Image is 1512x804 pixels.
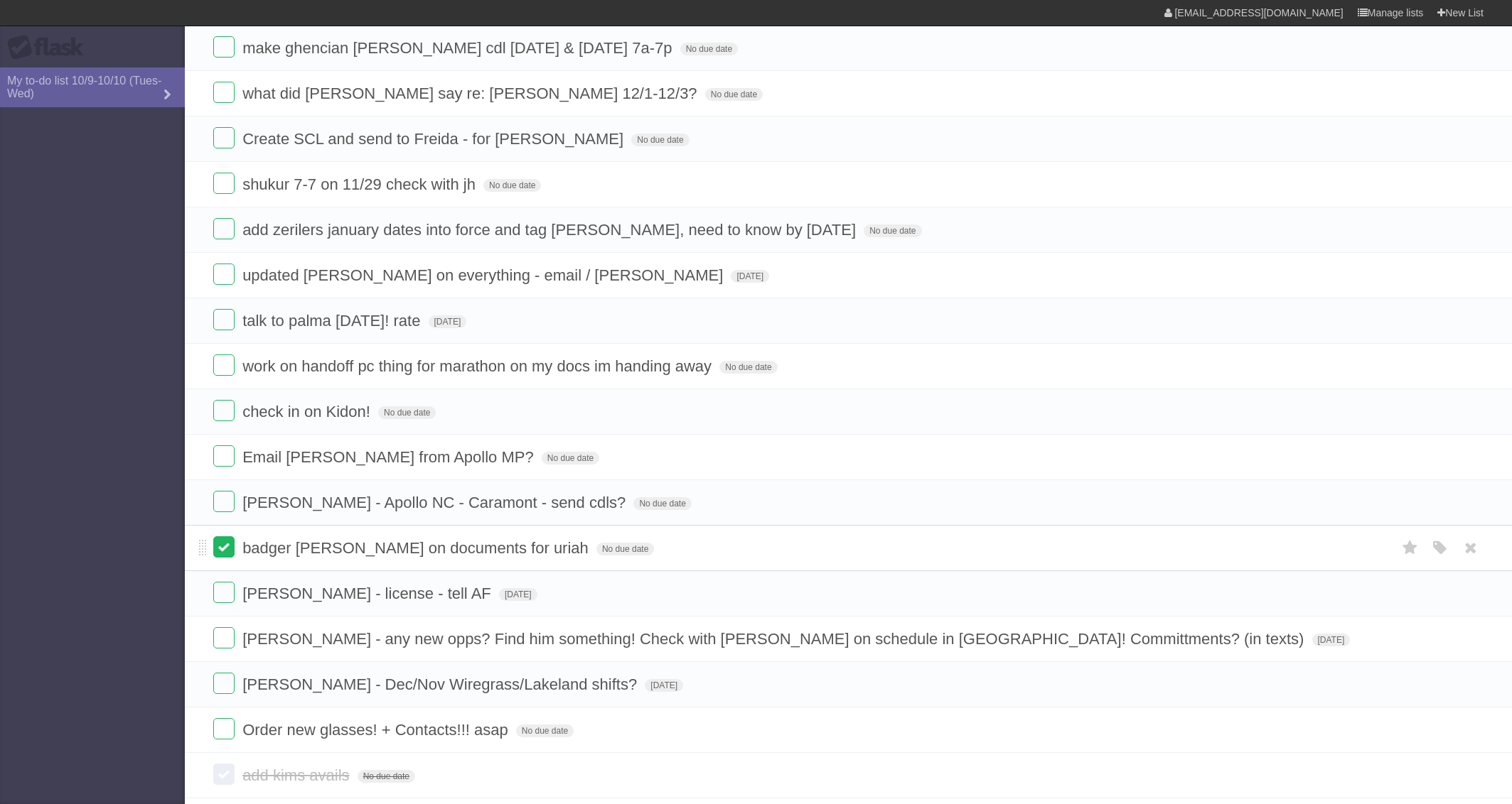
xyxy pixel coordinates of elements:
span: what did [PERSON_NAME] say re: [PERSON_NAME] 12/1-12/3? [242,85,700,102]
span: No due date [542,452,599,465]
label: Done [213,309,235,330]
span: check in on Kidon! [242,403,374,420]
span: add kims avails [242,766,353,784]
label: Done [213,673,235,694]
span: No due date [633,497,691,510]
label: Done [213,445,235,467]
span: add zerilers january dates into force and tag [PERSON_NAME], need to know by [DATE] [242,221,859,239]
span: make ghencian [PERSON_NAME] cdl [DATE] & [DATE] 7a-7p [242,39,675,57]
span: Email [PERSON_NAME] from Apollo MP? [242,448,537,466]
span: [PERSON_NAME] - Apollo NC - Caramont - send cdls? [242,494,629,511]
div: Flask [7,35,92,60]
label: Done [213,627,235,648]
label: Done [213,718,235,739]
span: No due date [516,724,574,737]
span: Create SCL and send to Freida - for [PERSON_NAME] [242,130,627,148]
label: Done [213,82,235,103]
span: [PERSON_NAME] - Dec/Nov Wiregrass/Lakeland shifts? [242,675,640,693]
span: No due date [680,43,738,55]
span: [DATE] [1312,634,1351,646]
span: No due date [378,406,436,419]
label: Done [213,491,235,512]
label: Done [213,582,235,603]
span: [DATE] [429,315,467,328]
label: Done [213,400,235,421]
span: updated [PERSON_NAME] on everything - email / [PERSON_NAME] [242,266,726,284]
label: Done [213,173,235,194]
span: shukur 7-7 on 11/29 check with jh [242,175,479,193]
span: [DATE] [731,270,769,283]
label: Done [213,264,235,285]
span: No due date [483,179,541,192]
label: Done [213,764,235,785]
span: No due date [358,770,415,783]
span: [DATE] [499,588,537,601]
label: Done [213,127,235,148]
span: [PERSON_NAME] - license - tell AF [242,585,495,602]
label: Done [213,536,235,558]
span: work on handoff pc thing for marathon on my docs im handing away [242,357,715,375]
span: [PERSON_NAME] - any new opps? Find him something! Check with [PERSON_NAME] on schedule in [GEOGRA... [242,630,1307,648]
span: No due date [705,88,763,101]
span: No due date [631,134,689,146]
span: [DATE] [645,679,683,692]
span: Order new glasses! + Contacts!!! asap [242,721,512,739]
label: Star task [1397,536,1424,560]
span: talk to palma [DATE]! rate [242,312,424,330]
span: No due date [719,361,777,374]
label: Done [213,354,235,376]
span: No due date [864,224,921,237]
label: Done [213,36,235,58]
label: Done [213,218,235,239]
span: No due date [596,543,654,555]
span: badger [PERSON_NAME] on documents for uriah [242,539,592,557]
